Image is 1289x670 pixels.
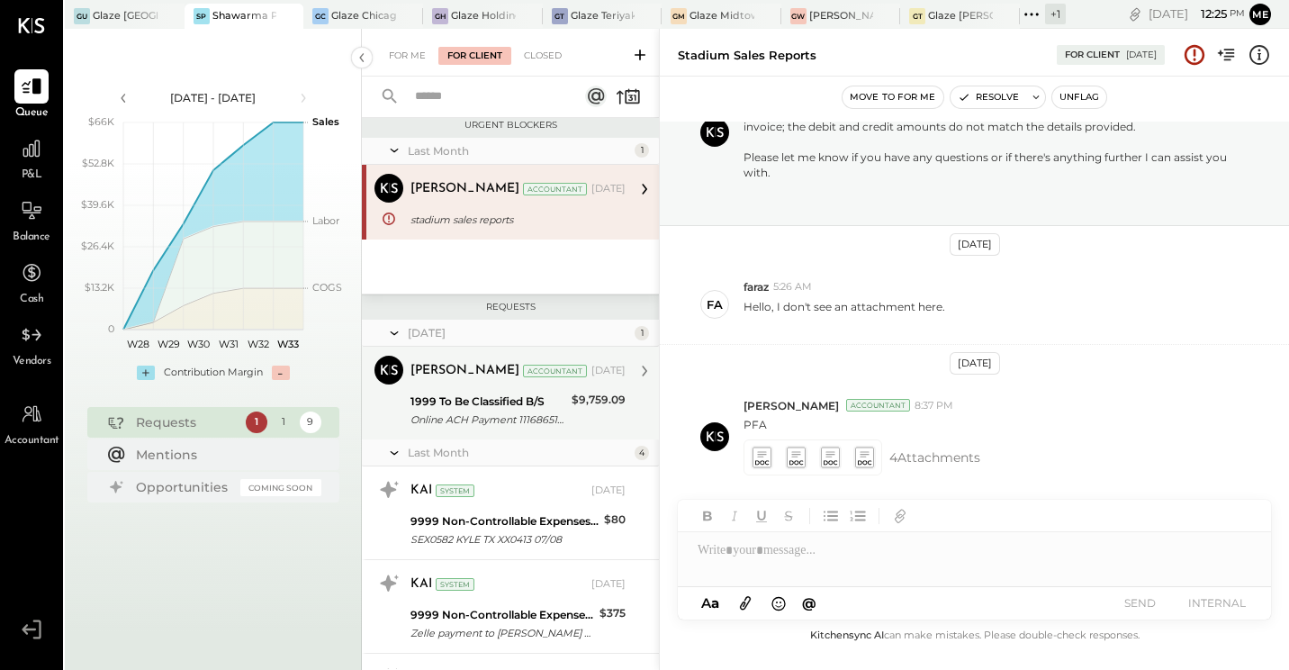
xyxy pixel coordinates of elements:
div: SEX0582 KYLE TX XX0413 07/08 [410,530,599,548]
div: 1 [635,143,649,158]
div: For Me [380,47,435,65]
button: Add URL [888,504,912,528]
span: pm [1230,7,1245,20]
span: Queue [15,105,49,122]
span: 8:37 PM [915,399,953,413]
text: $26.4K [81,240,114,252]
text: W33 [277,338,299,350]
div: GM [671,8,687,24]
div: Closed [515,47,571,65]
div: GT [552,8,568,24]
button: Unordered List [819,504,843,528]
div: [DATE] - [DATE] [137,90,290,105]
div: [DATE] [591,484,626,498]
div: KAI [410,575,432,593]
div: [PERSON_NAME] - Glaze Williamsburg One LLC [809,9,874,23]
a: Vendors [1,318,62,370]
div: Glaze Teriyaki [PERSON_NAME] Street - [PERSON_NAME] River [PERSON_NAME] LLC [571,9,635,23]
div: Shawarma Point- Fareground [212,9,277,23]
button: Me [1249,4,1271,25]
div: Last Month [408,445,630,460]
span: a [711,594,719,611]
div: For Client [1065,49,1120,61]
div: 1999 To Be Classified B/S [410,393,566,411]
div: [DATE] [591,182,626,196]
text: $39.6K [81,198,114,211]
button: INTERNAL [1181,591,1253,615]
div: stadium sales reports [678,47,816,64]
div: $375 [599,604,626,622]
span: 12 : 25 [1191,5,1227,23]
div: 9999 Non-Controllable Expenses:Other Income and Expenses:To Be Classified P&L [410,512,599,530]
div: 1 [635,326,649,340]
text: COGS [312,281,342,294]
div: [PERSON_NAME] [410,362,519,380]
p: I have attached the for Levy Restaurants at [GEOGRAPHIC_DATA]. Unfortunately, I encountered an is... [744,72,1248,211]
text: $52.8K [82,157,114,169]
a: Queue [1,69,62,122]
div: 1 [273,412,294,433]
div: GC [312,8,329,24]
text: Sales [312,115,339,128]
div: Mentions [136,446,312,464]
button: Bold [696,504,719,528]
button: Italic [723,504,746,528]
div: Coming Soon [240,479,321,496]
text: $66K [88,115,114,128]
div: + [137,366,155,380]
div: [DATE] [950,352,1000,375]
text: W30 [186,338,209,350]
div: $9,759.09 [572,391,626,409]
div: System [436,578,474,591]
span: Cash [20,292,43,308]
div: Glaze [GEOGRAPHIC_DATA] - 110 Uni [93,9,158,23]
button: @ [797,592,822,614]
a: P&L [1,131,62,184]
text: W31 [218,338,238,350]
span: Vendors [13,354,51,370]
div: Accountant [846,399,910,412]
div: Requests [136,413,237,431]
a: Cash [1,256,62,308]
p: PFA [744,417,767,432]
div: GW [790,8,807,24]
div: GU [74,8,90,24]
div: KAI [410,482,432,500]
div: Last Month [408,143,630,158]
div: $80 [604,511,626,529]
span: 5:26 AM [773,280,812,294]
div: SP [194,8,210,24]
text: $13.2K [85,281,114,294]
div: [PERSON_NAME] [410,180,519,198]
div: Urgent Blockers [371,119,650,131]
a: Balance [1,194,62,246]
button: Resolve [951,86,1026,108]
button: Underline [750,504,773,528]
div: System [436,484,474,497]
div: 9999 Non-Controllable Expenses:Other Income and Expenses:To Be Classified P&L [410,606,594,624]
text: Labor [312,214,339,227]
div: Requests [371,301,650,313]
button: SEND [1104,591,1176,615]
p: Hello, I don't see an attachment here. [744,299,945,330]
span: faraz [744,279,769,294]
div: Accountant [523,365,587,377]
div: Zelle payment to [PERSON_NAME] JPM99bf82x98 [410,624,594,642]
div: copy link [1126,5,1144,23]
a: Accountant [1,397,62,449]
span: P&L [22,167,42,184]
span: [PERSON_NAME] [744,398,839,413]
div: [DATE] [950,233,1000,256]
div: Glaze [PERSON_NAME] [PERSON_NAME] LLC [928,9,993,23]
text: W32 [248,338,269,350]
span: 4 Attachment s [889,439,980,475]
text: W29 [157,338,179,350]
div: [DATE] [408,325,630,340]
span: @ [802,594,816,611]
div: Opportunities [136,478,231,496]
div: fa [707,296,723,313]
div: Glaze Midtown East - Glaze Lexington One LLC [690,9,754,23]
div: 9 [300,412,321,433]
button: Strikethrough [777,504,800,528]
div: GT [909,8,925,24]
